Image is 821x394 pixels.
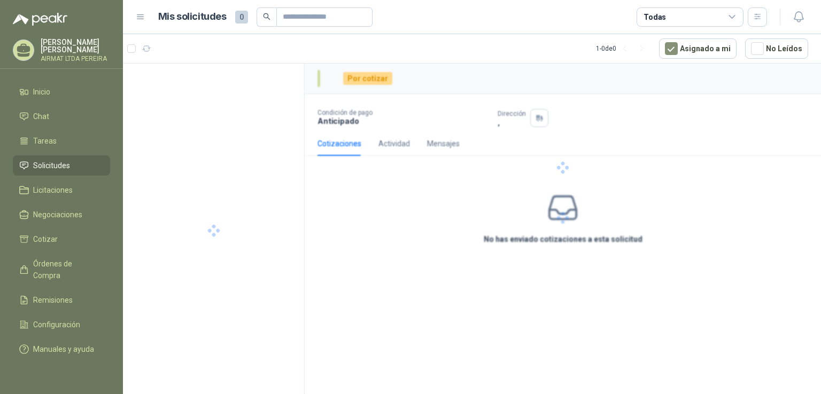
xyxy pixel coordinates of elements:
span: Manuales y ayuda [33,343,94,355]
span: Inicio [33,86,50,98]
span: 0 [235,11,248,23]
a: Negociaciones [13,204,110,225]
button: No Leídos [745,38,808,59]
a: Solicitudes [13,155,110,176]
div: Todas [644,11,666,23]
span: Negociaciones [33,209,82,220]
p: AIRMAT LTDA PEREIRA [41,56,110,62]
span: Cotizar [33,233,58,245]
span: Configuración [33,319,80,330]
img: Logo peakr [13,13,67,26]
div: 1 - 0 de 0 [596,40,650,57]
a: Órdenes de Compra [13,254,110,286]
a: Remisiones [13,290,110,310]
button: Asignado a mi [659,38,737,59]
a: Tareas [13,131,110,151]
a: Cotizar [13,229,110,249]
a: Licitaciones [13,180,110,200]
span: Tareas [33,135,57,147]
span: Licitaciones [33,184,73,196]
span: search [263,13,270,20]
a: Chat [13,106,110,127]
span: Chat [33,111,49,122]
a: Configuración [13,314,110,335]
p: [PERSON_NAME] [PERSON_NAME] [41,38,110,53]
span: Solicitudes [33,160,70,171]
a: Inicio [13,82,110,102]
span: Remisiones [33,294,73,306]
a: Manuales y ayuda [13,339,110,359]
span: Órdenes de Compra [33,258,100,281]
h1: Mis solicitudes [158,9,227,25]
